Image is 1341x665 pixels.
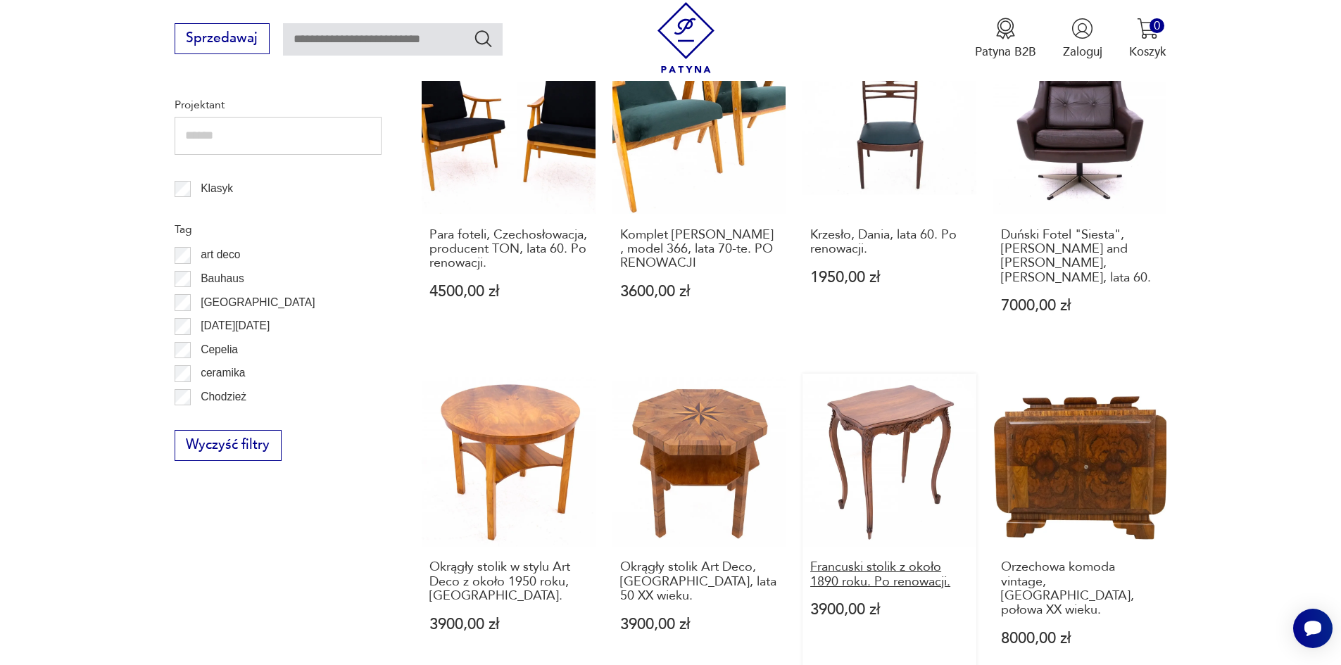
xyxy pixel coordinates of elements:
[1293,609,1333,648] iframe: Smartsupp widget button
[975,44,1036,60] p: Patyna B2B
[650,2,722,73] img: Patyna - sklep z meblami i dekoracjami vintage
[1001,298,1159,313] p: 7000,00 zł
[1063,44,1102,60] p: Zaloguj
[810,602,969,617] p: 3900,00 zł
[993,41,1167,346] a: Duński Fotel "Siesta", Erhardsen and Andersen, Dania, lata 60.Duński Fotel "Siesta", [PERSON_NAME...
[201,412,243,430] p: Ćmielów
[422,41,596,346] a: Para foteli, Czechosłowacja, producent TON, lata 60. Po renowacji.Para foteli, Czechosłowacja, pr...
[201,341,238,359] p: Cepelia
[175,34,270,45] a: Sprzedawaj
[429,560,588,603] h3: Okrągły stolik w stylu Art Deco z około 1950 roku, [GEOGRAPHIC_DATA].
[802,41,976,346] a: Krzesło, Dania, lata 60. Po renowacji.Krzesło, Dania, lata 60. Po renowacji.1950,00 zł
[429,228,588,271] h3: Para foteli, Czechosłowacja, producent TON, lata 60. Po renowacji.
[175,430,282,461] button: Wyczyść filtry
[175,23,270,54] button: Sprzedawaj
[975,18,1036,60] button: Patyna B2B
[810,228,969,257] h3: Krzesło, Dania, lata 60. Po renowacji.
[1137,18,1159,39] img: Ikona koszyka
[1129,18,1166,60] button: 0Koszyk
[1071,18,1093,39] img: Ikonka użytkownika
[975,18,1036,60] a: Ikona medaluPatyna B2B
[1063,18,1102,60] button: Zaloguj
[201,317,270,335] p: [DATE][DATE]
[1001,560,1159,618] h3: Orzechowa komoda vintage, [GEOGRAPHIC_DATA], połowa XX wieku.
[1001,228,1159,286] h3: Duński Fotel "Siesta", [PERSON_NAME] and [PERSON_NAME], [PERSON_NAME], lata 60.
[201,364,245,382] p: ceramika
[620,284,779,299] p: 3600,00 zł
[201,179,233,198] p: Klasyk
[810,560,969,589] h3: Francuski stolik z około 1890 roku. Po renowacji.
[201,270,244,288] p: Bauhaus
[620,560,779,603] h3: Okrągły stolik Art Deco, [GEOGRAPHIC_DATA], lata 50 XX wieku.
[473,28,493,49] button: Szukaj
[175,220,382,239] p: Tag
[810,270,969,285] p: 1950,00 zł
[620,228,779,271] h3: Komplet [PERSON_NAME] , model 366, lata 70-te. PO RENOWACJI
[429,617,588,632] p: 3900,00 zł
[1001,631,1159,646] p: 8000,00 zł
[201,293,315,312] p: [GEOGRAPHIC_DATA]
[201,246,240,264] p: art deco
[1129,44,1166,60] p: Koszyk
[995,18,1016,39] img: Ikona medalu
[175,96,382,114] p: Projektant
[1150,18,1164,33] div: 0
[201,388,246,406] p: Chodzież
[429,284,588,299] p: 4500,00 zł
[612,41,786,346] a: Komplet foteli Chierowskiego , model 366, lata 70-te. PO RENOWACJIKomplet [PERSON_NAME] , model 3...
[620,617,779,632] p: 3900,00 zł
